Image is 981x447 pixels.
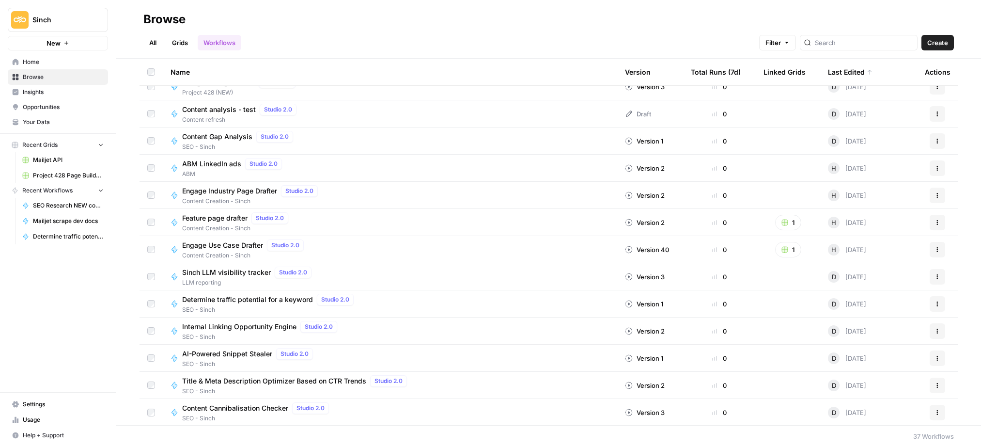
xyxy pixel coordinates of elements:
[828,81,866,93] div: [DATE]
[171,77,609,97] a: Design brief generatorStudio 2.0Project 428 (NEW)
[182,268,271,277] span: Sinch LLM visibility tracker
[831,191,836,200] span: H
[23,431,104,440] span: Help + Support
[763,59,806,85] div: Linked Grids
[23,400,104,409] span: Settings
[321,295,349,304] span: Studio 2.0
[305,322,333,331] span: Studio 2.0
[182,240,263,250] span: Engage Use Case Drafter
[691,191,748,200] div: 0
[8,138,108,152] button: Recent Grids
[828,244,866,255] div: [DATE]
[691,109,748,119] div: 0
[171,267,609,287] a: Sinch LLM visibility trackerStudio 2.0LLM reporting
[182,403,288,413] span: Content Cannibalisation Checker
[33,201,104,210] span: SEO Research NEW content
[832,408,836,417] span: D
[166,35,194,50] a: Grids
[625,109,651,119] div: Draft
[625,272,665,282] div: Version 3
[691,299,748,309] div: 0
[832,299,836,309] span: D
[691,82,748,92] div: 0
[182,387,411,396] span: SEO - Sinch
[8,69,108,85] a: Browse
[198,35,241,50] a: Workflows
[182,115,300,124] span: Content refresh
[182,159,241,169] span: ABM LinkedIn ads
[47,38,61,48] span: New
[280,350,309,358] span: Studio 2.0
[279,268,307,277] span: Studio 2.0
[22,186,73,195] span: Recent Workflows
[691,381,748,390] div: 0
[33,232,104,241] span: Determine traffic potential for a keyword
[182,170,286,178] span: ABM
[182,213,248,223] span: Feature page drafter
[8,8,108,32] button: Workspace: Sinch
[691,163,748,173] div: 0
[33,171,104,180] span: Project 428 Page Builder Tracker (NEW)
[625,59,651,85] div: Version
[625,381,665,390] div: Version 2
[182,322,296,332] span: Internal Linking Opportunity Engine
[182,349,272,359] span: AI-Powered Snippet Stealer
[374,377,403,385] span: Studio 2.0
[832,109,836,119] span: D
[828,59,872,85] div: Last Edited
[625,136,663,146] div: Version 1
[691,59,741,85] div: Total Runs (7d)
[182,132,252,142] span: Content Gap Analysis
[828,325,866,337] div: [DATE]
[285,187,313,195] span: Studio 2.0
[23,73,104,81] span: Browse
[171,158,609,178] a: ABM LinkedIn adsStudio 2.0ABM
[8,99,108,115] a: Opportunities
[296,404,325,413] span: Studio 2.0
[18,198,108,213] a: SEO Research NEW content
[249,160,278,168] span: Studio 2.0
[828,108,866,120] div: [DATE]
[22,141,58,149] span: Recent Grids
[832,381,836,390] span: D
[18,213,108,229] a: Mailjet scrape dev docs
[23,58,104,66] span: Home
[271,241,299,250] span: Studio 2.0
[765,38,781,48] span: Filter
[691,408,748,417] div: 0
[775,242,801,257] button: 1
[8,36,108,50] button: New
[182,224,292,233] span: Content Creation - Sinch
[182,105,256,114] span: Content analysis - test
[264,105,292,114] span: Studio 2.0
[625,163,665,173] div: Version 2
[256,214,284,223] span: Studio 2.0
[831,218,836,227] span: H
[8,114,108,130] a: Your Data
[828,162,866,174] div: [DATE]
[8,428,108,443] button: Help + Support
[171,348,609,368] a: AI-Powered Snippet StealerStudio 2.0SEO - Sinch
[625,245,669,255] div: Version 40
[8,183,108,198] button: Recent Workflows
[261,132,289,141] span: Studio 2.0
[691,326,748,336] div: 0
[8,84,108,100] a: Insights
[828,190,866,201] div: [DATE]
[625,82,665,92] div: Version 3
[23,118,104,127] span: Your Data
[23,415,104,424] span: Usage
[832,272,836,282] span: D
[828,407,866,418] div: [DATE]
[828,217,866,228] div: [DATE]
[171,321,609,341] a: Internal Linking Opportunity EngineStudio 2.0SEO - Sinch
[18,229,108,244] a: Determine traffic potential for a keyword
[182,305,358,314] span: SEO - Sinch
[18,152,108,168] a: Mailjet API
[832,326,836,336] span: D
[171,59,609,85] div: Name
[625,218,665,227] div: Version 2
[691,272,748,282] div: 0
[831,245,836,255] span: H
[32,15,91,25] span: Sinch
